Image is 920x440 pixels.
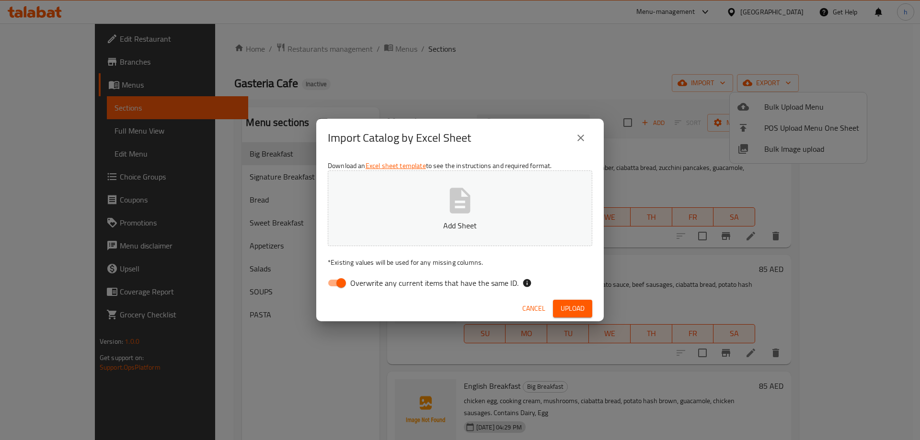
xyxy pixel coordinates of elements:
[569,126,592,149] button: close
[522,278,532,288] svg: If the overwrite option isn't selected, then the items that match an existing ID will be ignored ...
[343,220,577,231] p: Add Sheet
[328,170,592,246] button: Add Sheet
[553,300,592,317] button: Upload
[328,258,592,267] p: Existing values will be used for any missing columns.
[366,159,426,172] a: Excel sheet template
[316,157,604,296] div: Download an to see the instructions and required format.
[518,300,549,317] button: Cancel
[328,130,471,146] h2: Import Catalog by Excel Sheet
[350,277,518,289] span: Overwrite any current items that have the same ID.
[522,303,545,315] span: Cancel
[561,303,585,315] span: Upload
